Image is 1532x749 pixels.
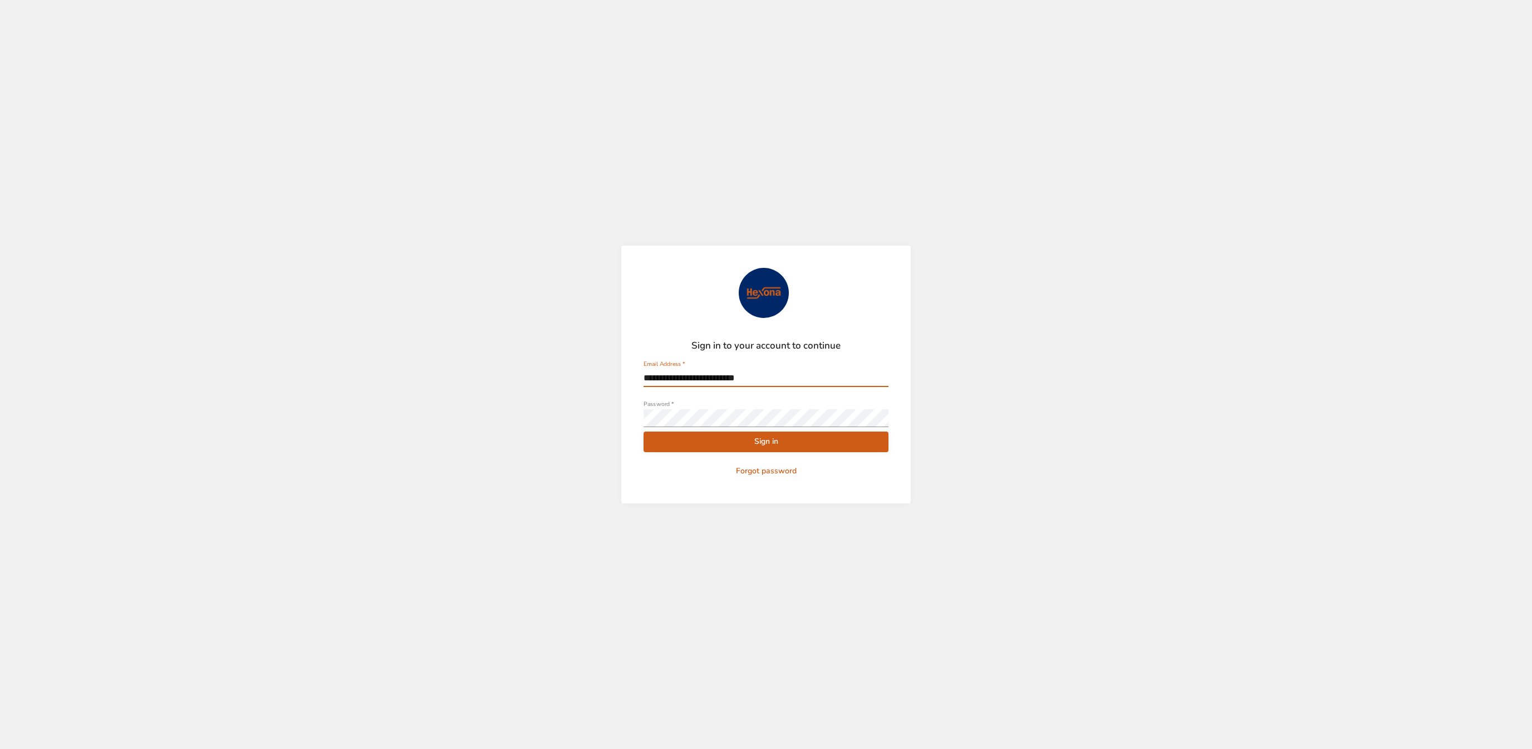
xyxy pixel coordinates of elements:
[644,402,674,408] label: Password
[652,435,880,449] span: Sign in
[644,461,888,482] button: Forgot password
[644,340,888,351] h2: Sign in to your account to continue
[739,268,789,318] img: Avatar
[644,432,888,452] button: Sign in
[648,464,884,478] span: Forgot password
[644,361,685,368] label: Email Address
